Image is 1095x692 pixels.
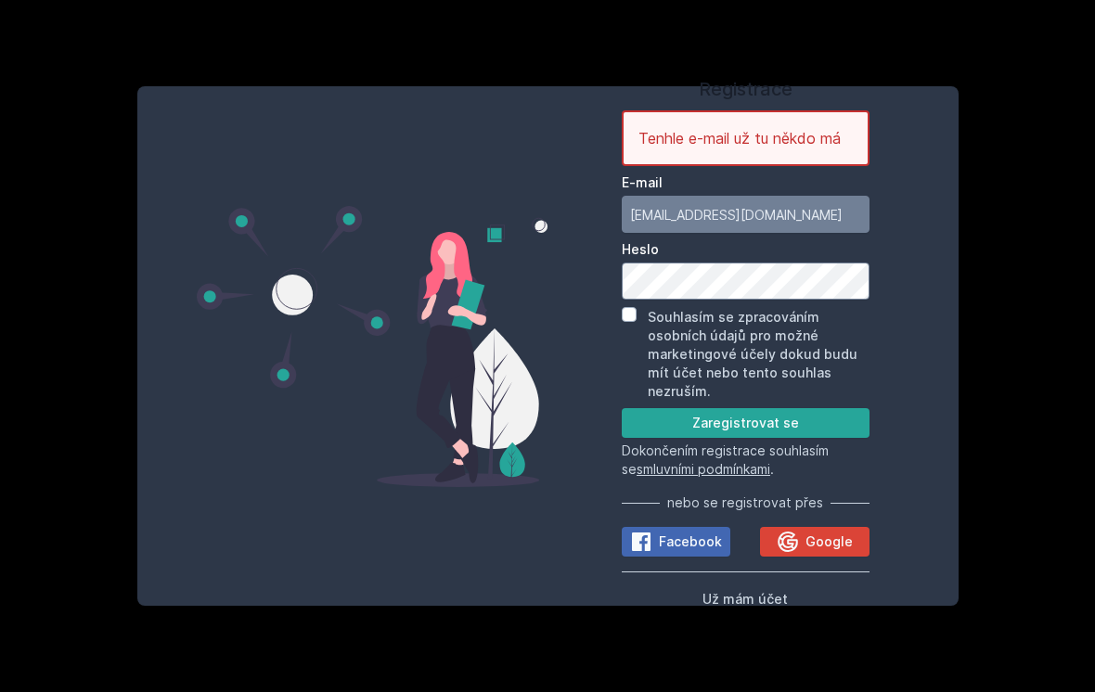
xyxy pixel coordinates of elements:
h1: Registrace [622,75,870,103]
div: Tenhle e-mail už tu někdo má [622,110,870,166]
label: Heslo [622,240,870,259]
a: smluvními podmínkami [637,461,770,477]
span: nebo se registrovat přes [667,493,823,512]
button: Google [760,527,869,557]
p: Dokončením registrace souhlasím se . [622,442,870,479]
button: Už mám účet [702,587,788,609]
input: Tvoje e-mailová adresa [622,196,870,233]
label: E-mail [622,173,870,192]
span: Už mám účet [702,591,788,607]
span: Google [805,532,853,551]
span: Facebook [659,532,722,551]
button: Facebook [622,527,730,557]
button: Zaregistrovat se [622,408,870,438]
label: Souhlasím se zpracováním osobních údajů pro možné marketingové účely dokud budu mít účet nebo ten... [648,309,857,399]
